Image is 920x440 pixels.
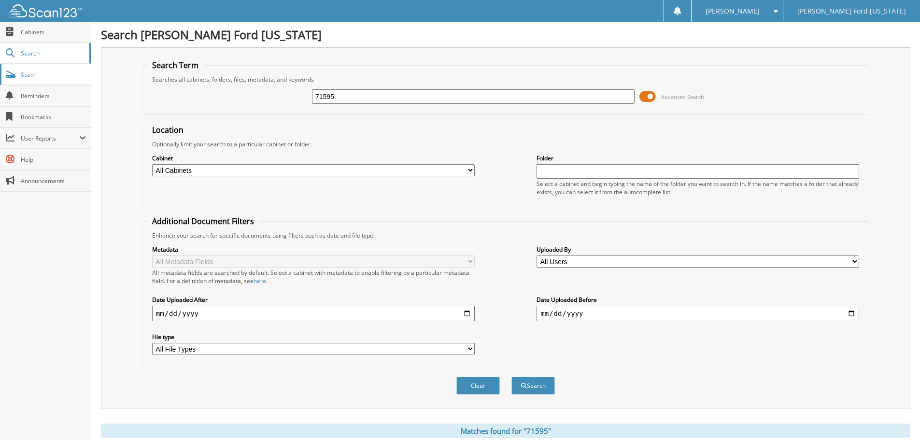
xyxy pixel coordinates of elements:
[10,4,82,17] img: scan123-logo-white.svg
[21,71,86,79] span: Scan
[152,306,475,321] input: start
[537,180,859,196] div: Select a cabinet and begin typing the name of the folder you want to search in. If the name match...
[147,140,864,148] div: Optionally limit your search to a particular cabinet or folder
[511,377,555,395] button: Search
[21,92,86,100] span: Reminders
[152,296,475,304] label: Date Uploaded After
[537,296,859,304] label: Date Uploaded Before
[872,394,920,440] iframe: Chat Widget
[21,156,86,164] span: Help
[147,125,188,135] legend: Location
[101,424,910,438] div: Matches found for "71595"
[537,245,859,254] label: Uploaded By
[21,28,86,36] span: Cabinets
[21,113,86,121] span: Bookmarks
[152,154,475,162] label: Cabinet
[152,269,475,285] div: All metadata fields are searched by default. Select a cabinet with metadata to enable filtering b...
[537,306,859,321] input: end
[147,75,864,84] div: Searches all cabinets, folders, files, metadata, and keywords
[21,134,79,142] span: User Reports
[101,27,910,43] h1: Search [PERSON_NAME] Ford [US_STATE]
[147,216,259,227] legend: Additional Document Filters
[661,93,704,100] span: Advanced Search
[147,60,203,71] legend: Search Term
[254,277,266,285] a: here
[537,154,859,162] label: Folder
[797,8,906,14] span: [PERSON_NAME] Ford [US_STATE]
[706,8,760,14] span: [PERSON_NAME]
[456,377,500,395] button: Clear
[152,245,475,254] label: Metadata
[152,333,475,341] label: File type
[21,177,86,185] span: Announcements
[147,231,864,240] div: Enhance your search for specific documents using filters such as date and file type.
[21,49,85,57] span: Search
